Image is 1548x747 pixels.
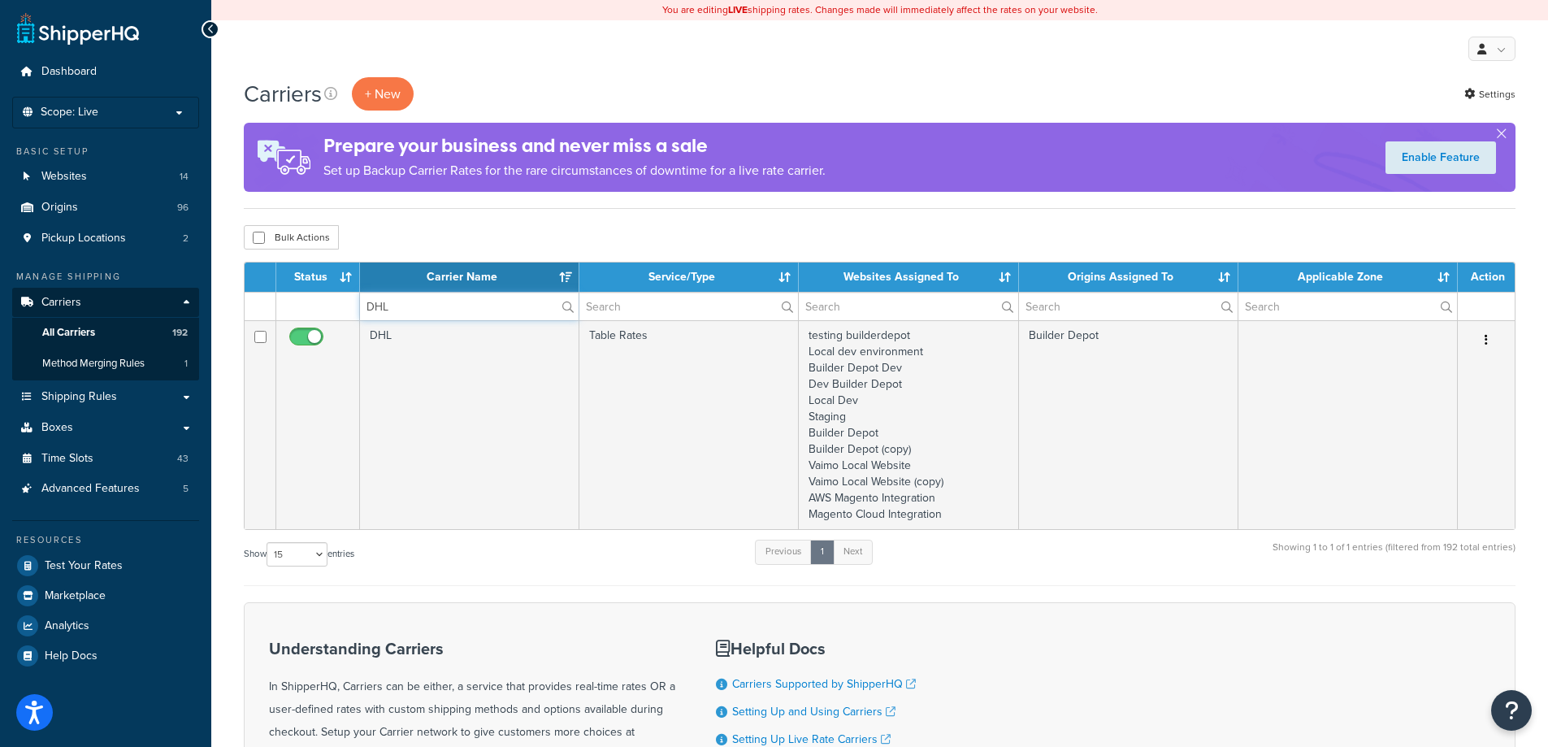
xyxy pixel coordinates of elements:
a: Marketplace [12,581,199,610]
span: 192 [172,326,188,340]
a: Help Docs [12,641,199,671]
a: Origins 96 [12,193,199,223]
span: 5 [183,482,189,496]
div: Basic Setup [12,145,199,159]
th: Service/Type: activate to sort column ascending [579,263,799,292]
li: Origins [12,193,199,223]
td: Table Rates [579,320,799,529]
a: Pickup Locations 2 [12,224,199,254]
p: Set up Backup Carrier Rates for the rare circumstances of downtime for a live rate carrier. [323,159,826,182]
td: Builder Depot [1019,320,1238,529]
span: 96 [177,201,189,215]
a: All Carriers 192 [12,318,199,348]
a: Boxes [12,413,199,443]
span: Pickup Locations [41,232,126,245]
span: Marketplace [45,589,106,603]
span: 43 [177,452,189,466]
span: Help Docs [45,649,98,663]
li: All Carriers [12,318,199,348]
li: Websites [12,162,199,192]
span: Carriers [41,296,81,310]
li: Time Slots [12,444,199,474]
span: Test Your Rates [45,559,123,573]
th: Status: activate to sort column ascending [276,263,360,292]
span: Dashboard [41,65,97,79]
a: Carriers [12,288,199,318]
h3: Understanding Carriers [269,640,675,658]
th: Websites Assigned To: activate to sort column ascending [799,263,1018,292]
button: + New [352,77,414,111]
a: Setting Up and Using Carriers [732,703,895,720]
input: Search [360,293,579,320]
a: Method Merging Rules 1 [12,349,199,379]
li: Method Merging Rules [12,349,199,379]
span: 2 [183,232,189,245]
li: Advanced Features [12,474,199,504]
span: Method Merging Rules [42,357,145,371]
a: Next [833,540,873,564]
th: Origins Assigned To: activate to sort column ascending [1019,263,1238,292]
span: Time Slots [41,452,93,466]
h3: Helpful Docs [716,640,928,658]
a: Analytics [12,611,199,641]
td: testing builderdepot Local dev environment Builder Depot Dev Dev Builder Depot Local Dev Staging ... [799,320,1018,529]
span: Analytics [45,619,89,633]
span: 14 [180,170,189,184]
a: Advanced Features 5 [12,474,199,504]
span: Advanced Features [41,482,140,496]
input: Search [799,293,1017,320]
a: Carriers Supported by ShipperHQ [732,675,916,693]
button: Open Resource Center [1491,690,1532,731]
div: Resources [12,533,199,547]
img: ad-rules-rateshop-fe6ec290ccb7230408bd80ed9643f0289d75e0ffd9eb532fc0e269fcd187b520.png [244,123,323,192]
span: All Carriers [42,326,95,340]
a: Previous [755,540,812,564]
span: Origins [41,201,78,215]
input: Search [1019,293,1238,320]
span: 1 [184,357,188,371]
label: Show entries [244,542,354,567]
input: Search [579,293,798,320]
a: Test Your Rates [12,551,199,580]
li: Carriers [12,288,199,380]
a: ShipperHQ Home [17,12,139,45]
th: Applicable Zone: activate to sort column ascending [1238,263,1458,292]
a: Shipping Rules [12,382,199,412]
a: Websites 14 [12,162,199,192]
div: Manage Shipping [12,270,199,284]
button: Bulk Actions [244,225,339,250]
div: Showing 1 to 1 of 1 entries (filtered from 192 total entries) [1273,538,1515,573]
b: LIVE [728,2,748,17]
a: Dashboard [12,57,199,87]
a: Settings [1464,83,1515,106]
span: Websites [41,170,87,184]
h1: Carriers [244,78,322,110]
a: Time Slots 43 [12,444,199,474]
a: Enable Feature [1385,141,1496,174]
a: 1 [810,540,835,564]
span: Shipping Rules [41,390,117,404]
select: Showentries [267,542,327,567]
span: Boxes [41,421,73,435]
input: Search [1238,293,1457,320]
td: DHL [360,320,579,529]
h4: Prepare your business and never miss a sale [323,132,826,159]
li: Pickup Locations [12,224,199,254]
th: Carrier Name: activate to sort column ascending [360,263,579,292]
span: Scope: Live [41,106,98,119]
th: Action [1458,263,1515,292]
